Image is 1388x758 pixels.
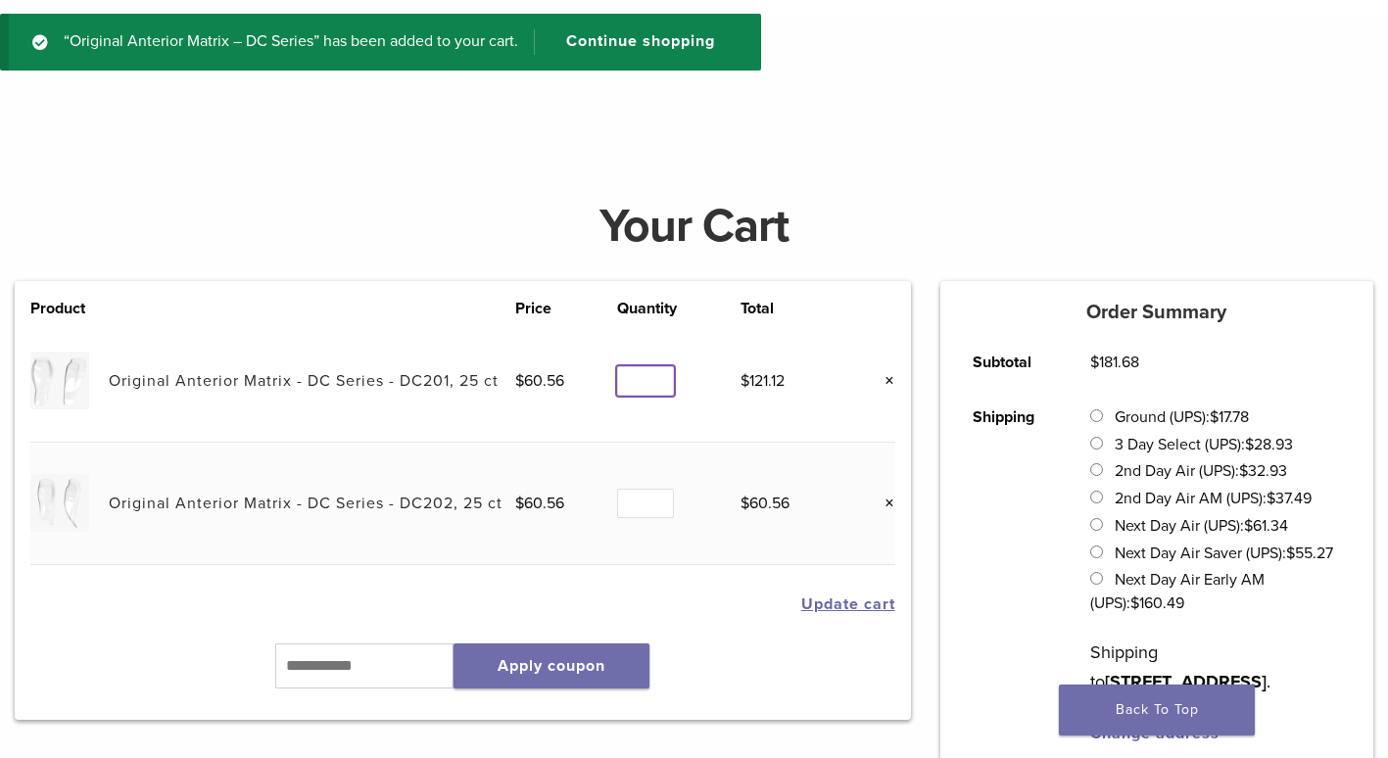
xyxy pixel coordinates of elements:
span: $ [515,494,524,513]
strong: [STREET_ADDRESS] [1105,671,1267,692]
label: 3 Day Select (UPS): [1115,435,1293,454]
span: $ [1239,461,1248,481]
button: Update cart [801,596,895,612]
label: 2nd Day Air AM (UPS): [1115,489,1312,508]
span: $ [515,371,524,391]
th: Quantity [617,297,742,320]
span: $ [1245,435,1254,454]
span: $ [1090,353,1099,372]
bdi: 28.93 [1245,435,1293,454]
span: $ [1210,407,1219,427]
a: Change address [1090,724,1220,743]
bdi: 61.34 [1244,516,1288,536]
th: Total [741,297,842,320]
bdi: 55.27 [1286,544,1333,563]
span: $ [741,371,749,391]
bdi: 32.93 [1239,461,1287,481]
bdi: 121.12 [741,371,785,391]
span: $ [1286,544,1295,563]
bdi: 17.78 [1210,407,1249,427]
button: Apply coupon [454,643,649,688]
label: Next Day Air Saver (UPS): [1115,544,1333,563]
h5: Order Summary [940,301,1373,324]
a: Remove this item [870,491,895,516]
span: $ [1267,489,1275,508]
p: Shipping to . [1090,638,1340,696]
bdi: 60.56 [515,371,564,391]
a: Continue shopping [534,29,730,55]
bdi: 181.68 [1090,353,1139,372]
a: Original Anterior Matrix - DC Series - DC202, 25 ct [109,494,503,513]
img: Original Anterior Matrix - DC Series - DC202, 25 ct [30,474,88,532]
a: Remove this item [870,368,895,394]
span: $ [1130,593,1139,613]
th: Product [30,297,109,320]
label: Next Day Air (UPS): [1115,516,1288,536]
a: Original Anterior Matrix - DC Series - DC201, 25 ct [109,371,499,391]
bdi: 160.49 [1130,593,1184,613]
bdi: 60.56 [515,494,564,513]
img: Original Anterior Matrix - DC Series - DC201, 25 ct [30,352,88,409]
bdi: 60.56 [741,494,790,513]
label: Next Day Air Early AM (UPS): [1090,570,1264,613]
bdi: 37.49 [1267,489,1312,508]
span: $ [741,494,749,513]
label: 2nd Day Air (UPS): [1115,461,1287,481]
label: Ground (UPS): [1115,407,1249,427]
th: Subtotal [951,335,1069,390]
a: Back To Top [1059,685,1255,735]
th: Price [515,297,617,320]
span: $ [1244,516,1253,536]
